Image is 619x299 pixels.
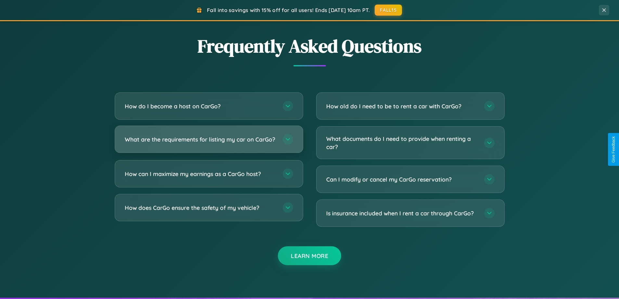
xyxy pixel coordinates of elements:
[326,209,478,217] h3: Is insurance included when I rent a car through CarGo?
[326,102,478,110] h3: How old do I need to be to rent a car with CarGo?
[326,135,478,151] h3: What documents do I need to provide when renting a car?
[125,102,276,110] h3: How do I become a host on CarGo?
[115,34,505,59] h2: Frequently Asked Questions
[125,135,276,143] h3: What are the requirements for listing my car on CarGo?
[278,246,341,265] button: Learn More
[326,175,478,183] h3: Can I modify or cancel my CarGo reservation?
[125,204,276,212] h3: How does CarGo ensure the safety of my vehicle?
[375,5,402,16] button: FALL15
[611,136,616,163] div: Give Feedback
[125,170,276,178] h3: How can I maximize my earnings as a CarGo host?
[207,7,370,13] span: Fall into savings with 15% off for all users! Ends [DATE] 10am PT.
